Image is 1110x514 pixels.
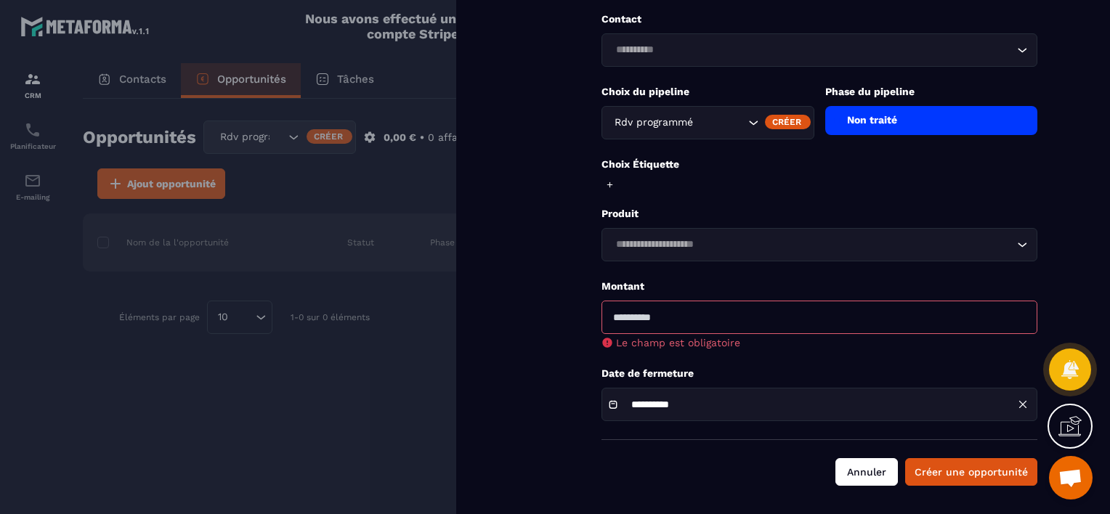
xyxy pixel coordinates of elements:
[1049,456,1093,499] a: Ouvrir le chat
[696,115,745,131] input: Search for option
[601,367,1037,380] p: Date de fermeture
[601,85,814,99] p: Choix du pipeline
[611,237,1013,253] input: Search for option
[601,228,1037,261] div: Search for option
[601,280,1037,293] p: Montant
[611,115,696,131] span: Rdv programmé
[601,158,1037,171] p: Choix Étiquette
[835,458,898,486] button: Annuler
[765,115,811,129] div: Créer
[905,458,1037,486] button: Créer une opportunité
[601,12,1037,26] p: Contact
[825,85,1038,99] p: Phase du pipeline
[611,42,1013,58] input: Search for option
[616,337,740,348] span: Le champ est obligatoire
[601,106,814,139] div: Search for option
[601,33,1037,67] div: Search for option
[601,207,1037,221] p: Produit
